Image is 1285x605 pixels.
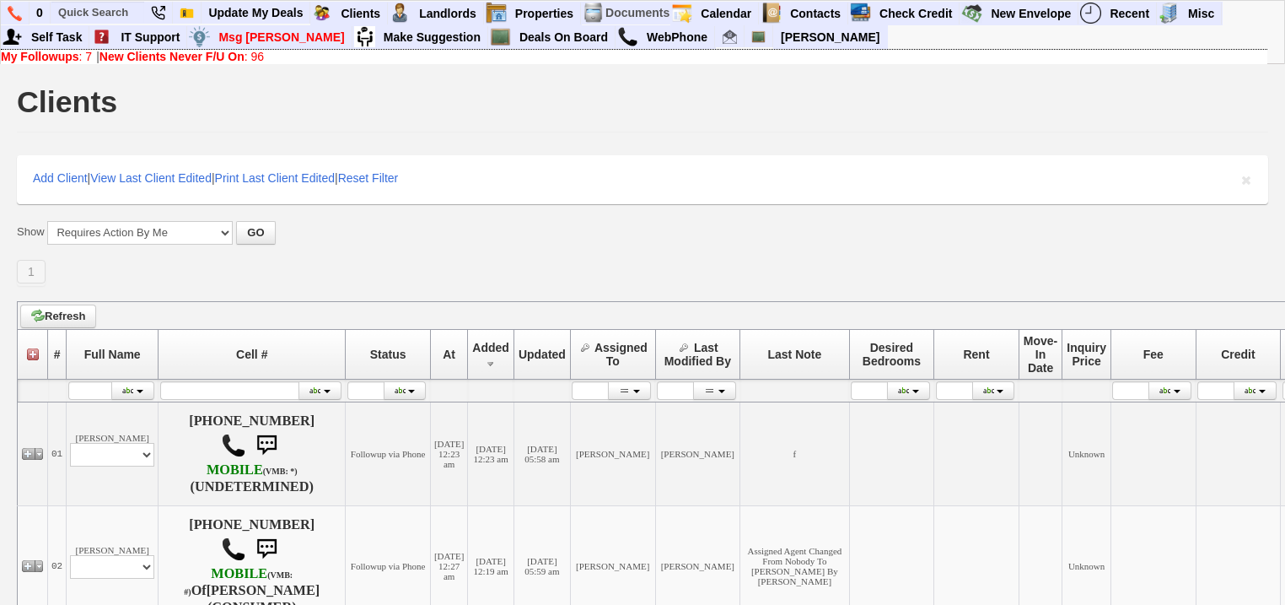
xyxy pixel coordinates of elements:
[863,341,921,368] span: Desired Bedrooms
[468,402,514,505] td: [DATE] 12:23 am
[751,30,766,44] img: chalkboard.png
[17,260,46,284] a: 1
[211,566,267,581] font: MOBILE
[67,402,159,505] td: [PERSON_NAME]
[218,30,344,44] font: Msg [PERSON_NAME]
[212,26,352,48] a: Msg [PERSON_NAME]
[99,50,245,63] b: New Clients Never F/U On
[513,26,616,48] a: Deals On Board
[17,87,117,117] h1: Clients
[984,3,1078,24] a: New Envelope
[354,26,375,47] img: su2.jpg
[1024,334,1057,375] span: Move-In Date
[250,429,283,462] img: sms.png
[207,583,320,598] b: [PERSON_NAME]
[8,6,22,21] img: phone.png
[20,305,96,328] a: Refresh
[430,402,467,505] td: [DATE] 12:23 am
[184,570,293,597] font: (VMB: #)
[33,171,88,185] a: Add Client
[151,6,165,20] img: phone22.png
[370,348,406,361] span: Status
[30,2,51,24] a: 0
[215,171,335,185] a: Print Last Client Edited
[617,26,638,47] img: call.png
[311,3,332,24] img: clients.png
[334,3,388,24] a: Clients
[84,348,141,361] span: Full Name
[605,2,670,24] td: Documents
[2,26,23,47] img: myadd.png
[740,402,849,505] td: f
[472,341,509,354] span: Added
[671,3,692,24] img: appt_icon.png
[508,3,581,24] a: Properties
[91,26,112,47] img: help2.png
[1103,3,1157,24] a: Recent
[207,462,263,478] font: MOBILE
[655,402,740,505] td: [PERSON_NAME]
[184,566,293,598] b: T-Mobile USA, Inc.
[873,3,960,24] a: Check Credit
[236,221,275,245] button: GO
[723,30,737,44] img: Renata@HomeSweetHomeProperties.com
[774,26,886,48] a: [PERSON_NAME]
[570,402,655,505] td: [PERSON_NAME]
[490,26,511,47] img: chalkboard.png
[1062,402,1111,505] td: Unknown
[90,171,212,185] a: View Last Client Edited
[207,462,298,478] b: Verizon Wireless
[24,26,89,48] a: Self Task
[1067,341,1106,368] span: Inquiry Price
[583,3,604,24] img: docs.png
[99,50,264,63] a: New Clients Never F/U On: 96
[180,6,194,20] img: Bookmark.png
[1,50,92,63] a: My Followups: 7
[236,348,267,361] span: Cell #
[486,3,507,24] img: properties.png
[263,467,298,476] font: (VMB: *)
[412,3,484,24] a: Landlords
[114,26,187,48] a: IT Support
[338,171,399,185] a: Reset Filter
[51,2,144,23] input: Quick Search
[1,50,79,63] b: My Followups
[961,3,982,24] img: gmoney.png
[1159,3,1180,24] img: officebldg.png
[761,3,782,24] img: contact.png
[377,26,488,48] a: Make Suggestion
[664,341,731,368] span: Last Modified By
[390,3,411,24] img: landlord.png
[594,341,648,368] span: Assigned To
[783,3,848,24] a: Contacts
[519,348,566,361] span: Updated
[221,433,246,458] img: call.png
[162,413,341,494] h4: [PHONE_NUMBER] (UNDETERMINED)
[963,348,989,361] span: Rent
[767,348,821,361] span: Last Note
[513,402,570,505] td: [DATE] 05:58 am
[202,2,310,24] a: Update My Deals
[189,26,210,47] img: money.png
[443,348,455,361] span: At
[1143,348,1164,361] span: Fee
[1221,348,1255,361] span: Credit
[850,3,871,24] img: creditreport.png
[250,532,283,566] img: sms.png
[694,3,759,24] a: Calendar
[48,329,67,379] th: #
[17,155,1268,204] div: | | |
[346,402,431,505] td: Followup via Phone
[17,224,45,240] label: Show
[640,26,715,48] a: WebPhone
[1080,3,1101,24] img: recent.png
[48,402,67,505] td: 01
[221,537,246,562] img: call.png
[1181,3,1222,24] a: Misc
[1,50,1267,63] div: |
